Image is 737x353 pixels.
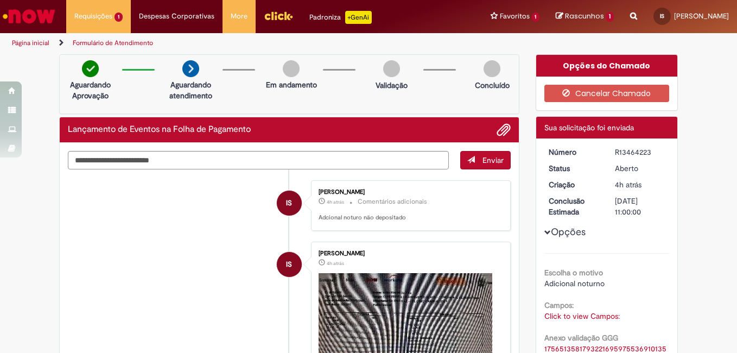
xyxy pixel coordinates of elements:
[541,163,607,174] dt: Status
[319,213,499,222] p: Adcional noturo não depositado
[460,151,511,169] button: Enviar
[139,11,214,22] span: Despesas Corporativas
[475,80,510,91] p: Concluído
[544,268,603,278] b: Escolha o motivo
[615,180,641,190] span: 4h atrás
[606,12,614,22] span: 1
[327,260,344,267] span: 4h atrás
[327,199,344,205] time: 29/08/2025 21:28:47
[544,123,634,133] span: Sua solicitação foi enviada
[345,11,372,24] p: +GenAi
[556,11,614,22] a: Rascunhos
[319,189,499,196] div: [PERSON_NAME]
[64,79,117,101] p: Aguardando Aprovação
[327,199,344,205] span: 4h atrás
[286,190,292,216] span: IS
[376,80,408,91] p: Validação
[74,11,112,22] span: Requisições
[182,60,199,77] img: arrow-next.png
[536,55,678,77] div: Opções do Chamado
[231,11,247,22] span: More
[264,8,293,24] img: click_logo_yellow_360x200.png
[544,311,620,321] a: Click to view Campos:
[309,11,372,24] div: Padroniza
[615,179,665,190] div: 29/08/2025 21:27:17
[1,5,57,27] img: ServiceNow
[544,279,605,288] span: Adicional noturno
[541,147,607,157] dt: Número
[12,39,49,47] a: Página inicial
[615,180,641,190] time: 29/08/2025 21:27:17
[266,79,317,90] p: Em andamento
[660,12,664,20] span: IS
[482,155,504,165] span: Enviar
[541,179,607,190] dt: Criação
[497,123,511,137] button: Adicionar anexos
[383,60,400,77] img: img-circle-grey.png
[277,191,302,216] div: Isaias Manoel Da Silva
[319,250,499,257] div: [PERSON_NAME]
[544,300,574,310] b: Campos:
[532,12,540,22] span: 1
[544,333,618,343] b: Anexo validação GGG
[277,252,302,277] div: Isaias Manoel Da Silva
[615,147,665,157] div: R13464223
[565,11,604,21] span: Rascunhos
[327,260,344,267] time: 29/08/2025 21:26:42
[286,251,292,278] span: IS
[500,11,530,22] span: Favoritos
[164,79,217,101] p: Aguardando atendimento
[82,60,99,77] img: check-circle-green.png
[68,151,449,169] textarea: Digite sua mensagem aqui...
[615,196,665,217] div: [DATE] 11:00:00
[358,197,427,206] small: Comentários adicionais
[115,12,123,22] span: 1
[283,60,300,77] img: img-circle-grey.png
[68,125,251,135] h2: Lançamento de Eventos na Folha de Pagamento Histórico de tíquete
[674,11,729,21] span: [PERSON_NAME]
[544,85,670,102] button: Cancelar Chamado
[484,60,500,77] img: img-circle-grey.png
[73,39,153,47] a: Formulário de Atendimento
[541,196,607,217] dt: Conclusão Estimada
[8,33,483,53] ul: Trilhas de página
[615,163,665,174] div: Aberto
